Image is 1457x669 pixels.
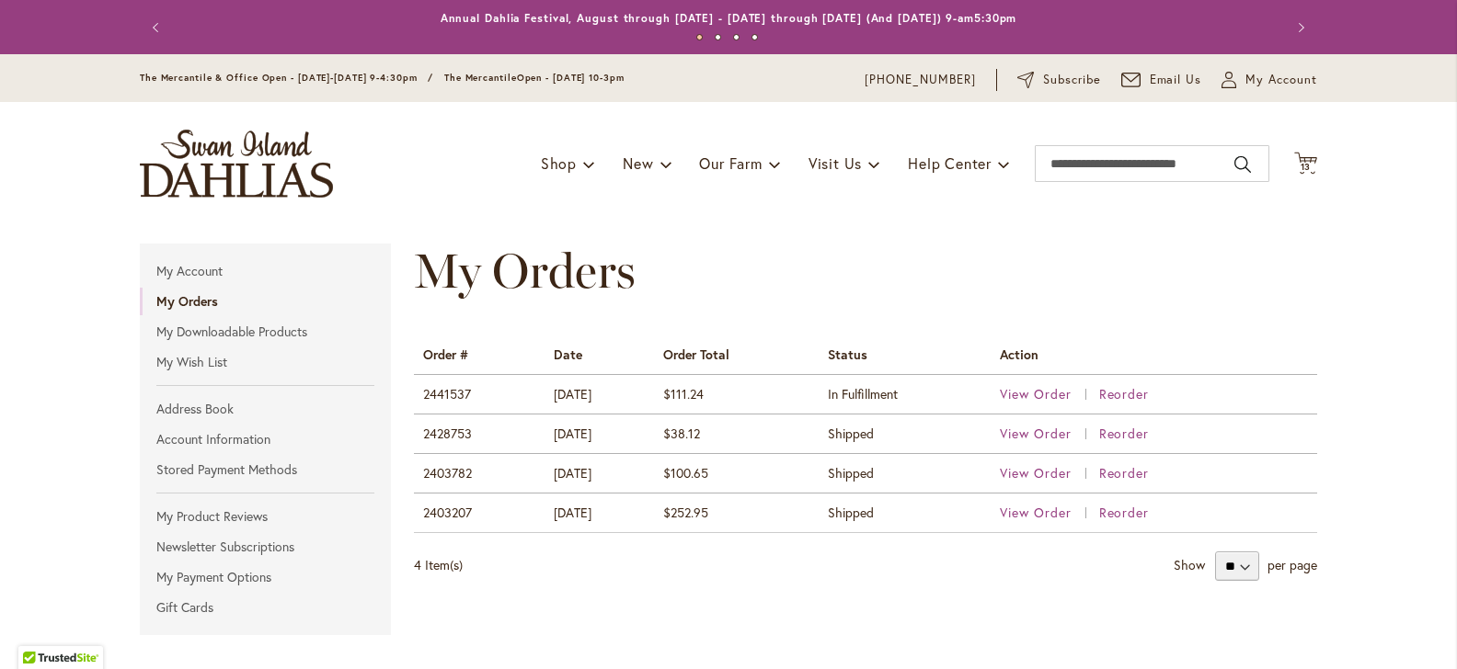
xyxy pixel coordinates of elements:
button: 3 of 4 [733,34,740,40]
span: View Order [1000,385,1072,403]
span: Shop [541,153,577,173]
a: View Order [1000,385,1096,403]
td: [DATE] [545,414,654,454]
td: [DATE] [545,493,654,533]
a: My Account [140,257,391,285]
a: Reorder [1099,464,1150,482]
strong: Show [1174,556,1205,573]
a: My Downloadable Products [140,318,391,346]
a: Gift Cards [140,594,391,621]
a: My Wish List [140,348,391,376]
button: 4 of 4 [751,34,758,40]
a: Stored Payment Methods [140,456,391,483]
td: [DATE] [545,375,654,414]
a: Reorder [1099,385,1150,403]
span: My Orders [414,242,636,300]
td: 2403207 [414,493,545,533]
span: per page [1268,556,1317,573]
span: $252.95 [663,504,708,521]
button: 1 of 4 [696,34,703,40]
span: Subscribe [1043,71,1101,89]
td: 2441537 [414,375,545,414]
td: Shipped [819,414,991,454]
button: 2 of 4 [715,34,721,40]
a: Newsletter Subscriptions [140,533,391,561]
span: $100.65 [663,464,708,482]
td: Shipped [819,493,991,533]
button: My Account [1222,71,1317,89]
span: $38.12 [663,425,700,442]
button: Next [1280,9,1317,46]
a: Reorder [1099,504,1150,521]
a: Email Us [1121,71,1202,89]
a: View Order [1000,504,1096,521]
span: 13 [1301,161,1312,173]
th: Status [819,335,991,374]
a: Reorder [1099,425,1150,442]
span: Email Us [1150,71,1202,89]
th: Order Total [654,335,819,374]
th: Date [545,335,654,374]
a: Account Information [140,425,391,453]
span: $111.24 [663,385,704,403]
a: My Payment Options [140,563,391,591]
a: [PHONE_NUMBER] [865,71,976,89]
th: Action [991,335,1317,374]
span: Help Center [908,153,992,173]
span: My Account [1245,71,1317,89]
span: 4 Item(s) [414,556,463,573]
a: Address Book [140,395,391,423]
td: Shipped [819,454,991,493]
td: 2428753 [414,414,545,454]
a: View Order [1000,425,1096,442]
span: New [623,153,653,173]
span: The Mercantile & Office Open - [DATE]-[DATE] 9-4:30pm / The Mercantile [140,72,517,84]
span: Our Farm [699,153,762,173]
span: View Order [1000,464,1072,482]
a: store logo [140,130,333,198]
span: View Order [1000,504,1072,521]
span: Open - [DATE] 10-3pm [517,72,625,84]
a: Annual Dahlia Festival, August through [DATE] - [DATE] through [DATE] (And [DATE]) 9-am5:30pm [441,11,1017,25]
button: Previous [140,9,177,46]
td: In Fulfillment [819,375,991,414]
button: 13 [1294,152,1317,176]
a: Subscribe [1017,71,1101,89]
strong: My Orders [140,288,391,315]
span: Visit Us [809,153,862,173]
td: [DATE] [545,454,654,493]
a: My Product Reviews [140,503,391,530]
span: View Order [1000,425,1072,442]
th: Order # [414,335,545,374]
a: View Order [1000,464,1096,482]
td: 2403782 [414,454,545,493]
